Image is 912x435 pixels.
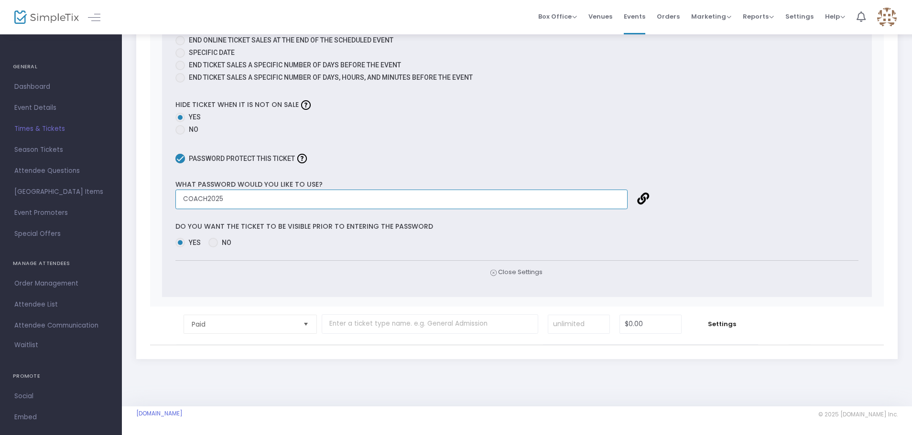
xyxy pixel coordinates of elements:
input: Enter a password [175,190,628,209]
input: Price [620,315,681,333]
span: Close Settings [490,267,543,277]
span: Dashboard [14,81,108,93]
span: Password protect this ticket [189,153,295,164]
span: Attendee Questions [14,165,108,177]
span: End ticket sales a specific number of days before the event [189,61,401,69]
span: Help [825,12,845,21]
input: unlimited [548,315,609,333]
span: Attendee Communication [14,319,108,332]
span: Paid [192,319,295,329]
span: Waitlist [14,340,38,350]
img: question-mark [297,154,307,163]
span: Season Tickets [14,144,108,156]
span: No [185,125,198,135]
h4: MANAGE ATTENDEES [13,254,109,273]
span: Event Details [14,102,108,114]
span: Orders [657,4,680,29]
span: End ticket sales a specific number of days, hours, and minutes before the event [189,74,473,81]
span: Marketing [691,12,731,21]
h4: GENERAL [13,57,109,76]
h4: PROMOTE [13,367,109,386]
img: question-mark [301,100,311,110]
span: End online ticket sales at the end of the scheduled event [189,36,393,44]
span: Reports [743,12,774,21]
span: Embed [14,411,108,424]
span: Specific Date [189,49,235,56]
span: Events [624,4,645,29]
span: No [218,238,231,248]
span: Yes [185,238,201,248]
span: © 2025 [DOMAIN_NAME] Inc. [818,411,898,418]
input: Enter a ticket type name. e.g. General Admission [322,314,538,334]
label: Hide ticket when it is not on sale [175,97,313,112]
span: Order Management [14,277,108,290]
span: [GEOGRAPHIC_DATA] Items [14,186,108,198]
span: Venues [588,4,612,29]
button: Select [299,315,313,333]
span: Settings [691,319,753,329]
span: Event Promoters [14,207,108,219]
label: What Password would you like to use? [175,180,323,190]
span: Special Offers [14,228,108,240]
a: [DOMAIN_NAME] [136,410,183,417]
span: Settings [785,4,814,29]
span: Social [14,390,108,403]
label: Do you want the ticket to be visible prior to entering the password [175,222,433,232]
span: Attendee List [14,298,108,311]
span: Yes [185,112,201,122]
span: Times & Tickets [14,123,108,135]
span: Box Office [538,12,577,21]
